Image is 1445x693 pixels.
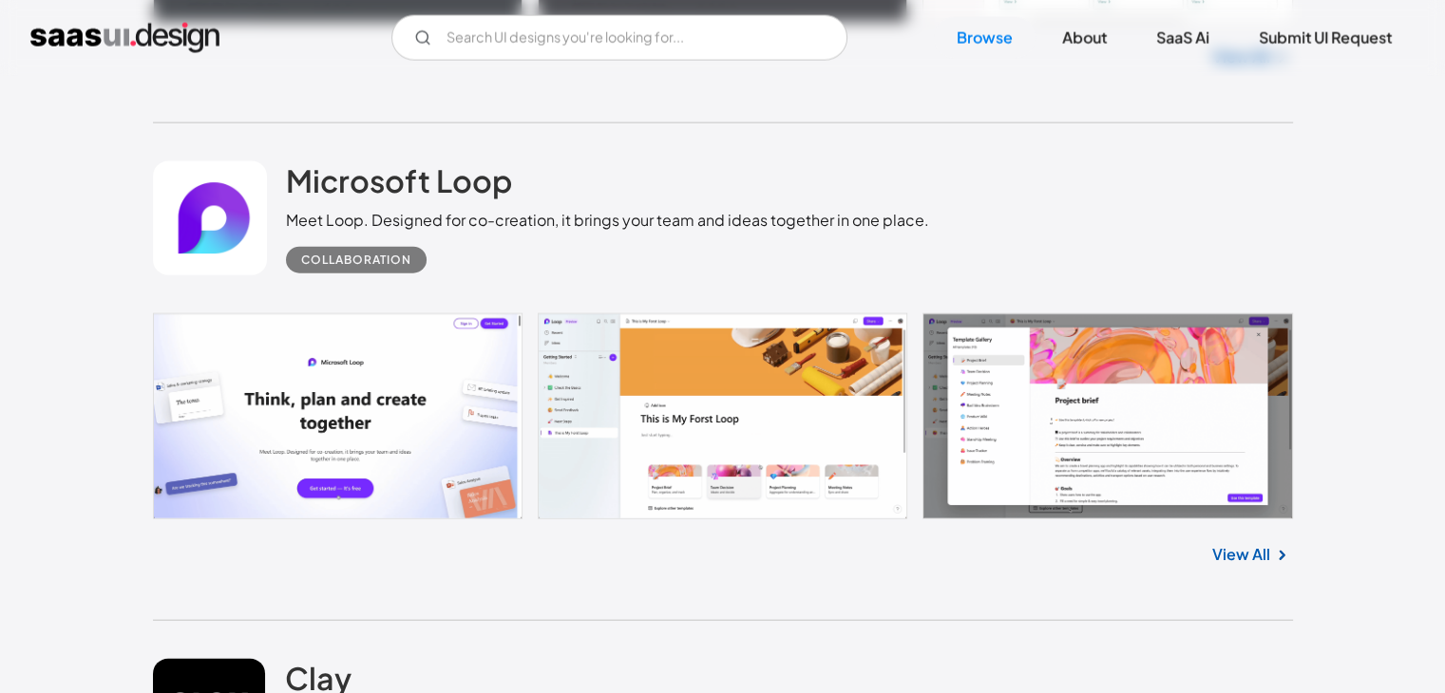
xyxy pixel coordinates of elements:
input: Search UI designs you're looking for... [391,15,847,61]
h2: Microsoft Loop [286,161,512,199]
div: Meet Loop. Designed for co-creation, it brings your team and ideas together in one place. [286,209,929,232]
a: SaaS Ai [1133,17,1232,59]
a: Microsoft Loop [286,161,512,209]
div: Collaboration [301,249,411,272]
a: Browse [934,17,1036,59]
a: About [1039,17,1130,59]
a: Submit UI Request [1236,17,1415,59]
a: View All [1212,543,1270,566]
form: Email Form [391,15,847,61]
a: home [30,23,219,53]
